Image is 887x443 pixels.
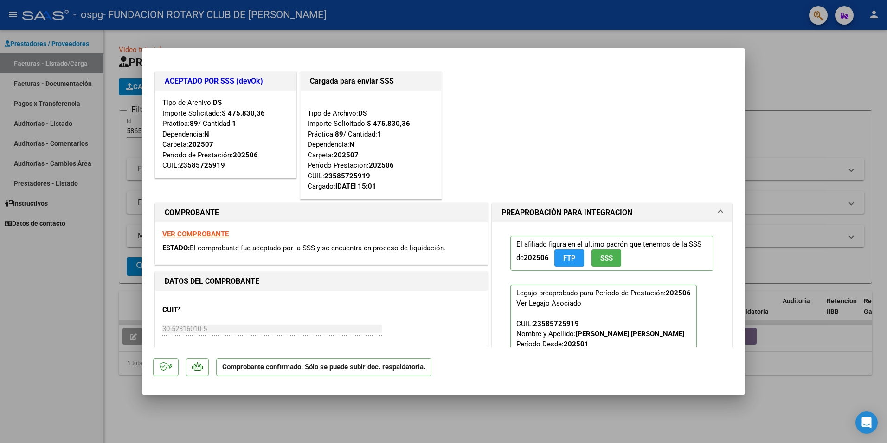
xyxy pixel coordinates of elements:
[308,98,434,192] div: Tipo de Archivo: Importe Solicitado: Práctica: / Cantidad: Dependencia: Carpeta: Período Prestaci...
[162,98,289,171] div: Tipo de Archivo: Importe Solicitado: Práctica: / Cantidad: Dependencia: Carpeta: Período de Prest...
[563,254,576,262] span: FTP
[190,244,446,252] span: El comprobante fue aceptado por la SSS y se encuentra en proceso de liquidación.
[564,340,589,348] strong: 202501
[510,285,697,384] p: Legajo preaprobado para Período de Prestación:
[334,151,359,159] strong: 202507
[516,298,581,308] div: Ver Legajo Asociado
[188,140,213,149] strong: 202507
[335,182,376,190] strong: [DATE] 15:01
[310,76,432,87] h1: Cargada para enviar SSS
[216,358,431,377] p: Comprobante confirmado. Sólo se puede subir doc. respaldatoria.
[335,130,343,138] strong: 89
[666,289,691,297] strong: 202506
[233,151,258,159] strong: 202506
[324,171,370,182] div: 23585725919
[162,305,258,315] p: CUIT
[369,161,394,169] strong: 202506
[204,130,209,138] strong: N
[367,119,410,128] strong: $ 475.830,36
[213,98,222,107] strong: DS
[190,119,198,128] strong: 89
[492,222,732,405] div: PREAPROBACIÓN PARA INTEGRACION
[232,119,236,128] strong: 1
[516,319,684,379] span: CUIL: Nombre y Apellido: Período Desde: Período Hasta: Admite Dependencia:
[855,411,878,434] div: Open Intercom Messenger
[524,254,549,262] strong: 202506
[358,109,367,117] strong: DS
[510,236,713,271] p: El afiliado figura en el ultimo padrón que tenemos de la SSS de
[591,249,621,267] button: SSS
[165,76,287,87] h1: ACEPTADO POR SSS (devOk)
[165,277,259,286] strong: DATOS DEL COMPROBANTE
[501,207,632,218] h1: PREAPROBACIÓN PARA INTEGRACION
[222,109,265,117] strong: $ 475.830,36
[165,208,219,217] strong: COMPROBANTE
[554,249,584,267] button: FTP
[162,244,190,252] span: ESTADO:
[179,160,225,171] div: 23585725919
[600,254,613,262] span: SSS
[492,203,732,222] mat-expansion-panel-header: PREAPROBACIÓN PARA INTEGRACION
[349,140,354,149] strong: N
[162,230,229,238] a: VER COMPROBANTE
[576,330,684,338] strong: [PERSON_NAME] [PERSON_NAME]
[377,130,381,138] strong: 1
[533,319,579,329] div: 23585725919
